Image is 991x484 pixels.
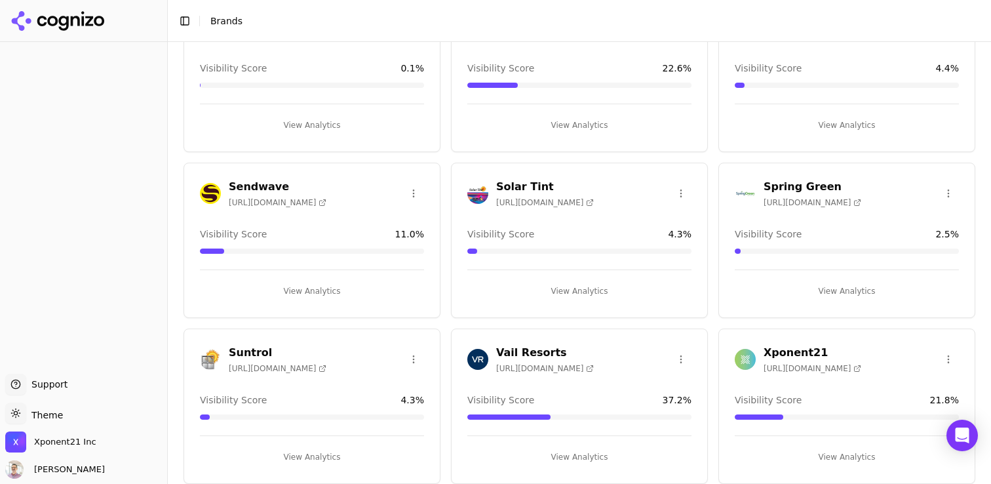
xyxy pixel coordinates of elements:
h3: Vail Resorts [496,345,594,361]
span: [PERSON_NAME] [29,464,105,475]
span: 4.3 % [400,393,424,407]
div: Open Intercom Messenger [946,420,978,451]
span: 0.1 % [400,62,424,75]
span: Xponent21 Inc [34,436,96,448]
button: View Analytics [200,115,424,136]
span: Visibility Score [200,393,267,407]
span: [URL][DOMAIN_NAME] [496,363,594,374]
span: Visibility Score [467,228,534,241]
img: Sendwave [200,183,221,204]
img: Vail Resorts [467,349,488,370]
h3: Solar Tint [496,179,594,195]
span: Visibility Score [735,62,802,75]
button: View Analytics [200,281,424,302]
img: Suntrol [200,349,221,370]
span: 4.4 % [935,62,959,75]
span: Visibility Score [200,62,267,75]
span: 22.6 % [663,62,691,75]
span: Support [26,378,68,391]
span: Visibility Score [467,62,534,75]
span: Visibility Score [735,393,802,407]
button: View Analytics [735,281,959,302]
button: Open organization switcher [5,432,96,453]
span: 37.2 % [663,393,691,407]
button: View Analytics [735,115,959,136]
img: Spring Green [735,183,756,204]
span: [URL][DOMAIN_NAME] [764,363,861,374]
h3: Xponent21 [764,345,861,361]
span: 21.8 % [930,393,959,407]
span: [URL][DOMAIN_NAME] [496,197,594,208]
img: Xponent21 [735,349,756,370]
span: 2.5 % [935,228,959,241]
h3: Spring Green [764,179,861,195]
nav: breadcrumb [210,14,954,28]
span: Visibility Score [200,228,267,241]
h3: Suntrol [229,345,326,361]
span: 11.0 % [395,228,424,241]
span: 4.3 % [668,228,691,241]
button: Open user button [5,460,105,479]
span: [URL][DOMAIN_NAME] [764,197,861,208]
button: View Analytics [467,115,691,136]
button: View Analytics [467,447,691,468]
img: Xponent21 Inc [5,432,26,453]
h3: Sendwave [229,179,326,195]
span: Brands [210,16,243,26]
span: Visibility Score [467,393,534,407]
img: Kiryako Sharikas [5,460,24,479]
button: View Analytics [200,447,424,468]
span: [URL][DOMAIN_NAME] [229,197,326,208]
span: [URL][DOMAIN_NAME] [229,363,326,374]
span: Visibility Score [735,228,802,241]
button: View Analytics [735,447,959,468]
span: Theme [26,410,63,420]
img: Solar Tint [467,183,488,204]
button: View Analytics [467,281,691,302]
